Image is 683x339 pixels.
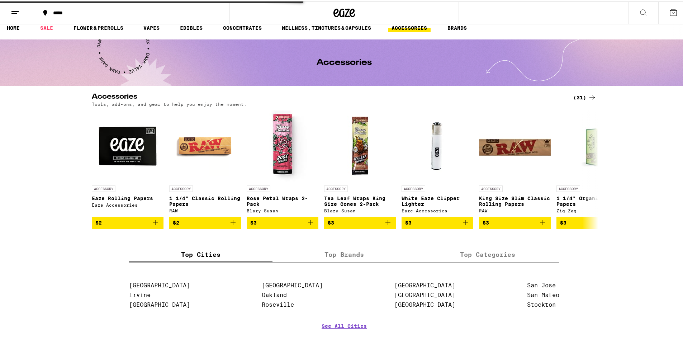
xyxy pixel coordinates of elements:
[92,100,247,105] p: Tools, add-ons, and gear to help you enjoy the moment.
[317,57,372,66] h1: Accessories
[3,22,23,31] a: HOME
[416,245,559,261] label: Top Categories
[247,109,318,180] img: Blazy Susan - Rose Petal Wraps 2-Pack
[169,215,241,227] button: Add to bag
[92,109,163,180] img: Eaze Accessories - Eaze Rolling Papers
[262,281,323,287] a: [GEOGRAPHIC_DATA]
[247,207,318,212] div: Blazy Susan
[247,184,270,190] p: ACCESSORY
[479,109,551,215] a: Open page for King Size Slim Classic Rolling Papers from RAW
[527,300,556,307] a: Stockton
[92,92,561,100] h2: Accessories
[92,184,115,190] p: ACCESSORY
[394,290,455,297] a: [GEOGRAPHIC_DATA]
[479,109,551,180] img: RAW - King Size Slim Classic Rolling Papers
[70,22,127,31] a: FLOWER & PREROLLS
[324,109,396,180] img: Blazy Susan - Tea Leaf Wraps King Size Cones 2-Pack
[556,207,628,212] div: Zig-Zag
[129,245,272,261] label: Top Cities
[92,109,163,215] a: Open page for Eaze Rolling Papers from Eaze Accessories
[556,109,628,215] a: Open page for 1 1/4" Organic Hemp Papers from Zig-Zag
[247,215,318,227] button: Add to bag
[92,215,163,227] button: Add to bag
[402,109,473,215] a: Open page for White Eaze Clipper Lighter from Eaze Accessories
[479,215,551,227] button: Add to bag
[405,218,412,224] span: $3
[250,218,257,224] span: $3
[324,207,396,212] div: Blazy Susan
[573,92,597,100] a: (31)
[169,194,241,206] p: 1 1/4" Classic Rolling Papers
[169,184,193,190] p: ACCESSORY
[402,207,473,212] div: Eaze Accessories
[173,218,179,224] span: $2
[556,184,580,190] p: ACCESSORY
[560,218,566,224] span: $3
[169,207,241,212] div: RAW
[402,194,473,206] p: White Eaze Clipper Lighter
[479,207,551,212] div: RAW
[4,5,52,11] span: Hi. Need any help?
[388,22,431,31] a: ACCESSORIES
[129,245,559,261] div: tabs
[129,281,190,287] a: [GEOGRAPHIC_DATA]
[402,109,473,180] img: Eaze Accessories - White Eaze Clipper Lighter
[92,201,163,206] div: Eaze Accessories
[247,194,318,206] p: Rose Petal Wraps 2-Pack
[92,194,163,200] p: Eaze Rolling Papers
[169,109,241,180] img: RAW - 1 1/4" Classic Rolling Papers
[129,300,190,307] a: [GEOGRAPHIC_DATA]
[328,218,334,224] span: $3
[129,290,151,297] a: Irvine
[324,109,396,215] a: Open page for Tea Leaf Wraps King Size Cones 2-Pack from Blazy Susan
[324,194,396,206] p: Tea Leaf Wraps King Size Cones 2-Pack
[278,22,375,31] a: WELLNESS, TINCTURES & CAPSULES
[324,215,396,227] button: Add to bag
[262,290,287,297] a: Oakland
[483,218,489,224] span: $3
[95,218,102,224] span: $2
[140,22,163,31] a: VAPES
[324,184,348,190] p: ACCESSORY
[402,184,425,190] p: ACCESSORY
[394,281,455,287] a: [GEOGRAPHIC_DATA]
[247,109,318,215] a: Open page for Rose Petal Wraps 2-Pack from Blazy Susan
[556,109,628,180] img: Zig-Zag - 1 1/4" Organic Hemp Papers
[527,281,556,287] a: San Jose
[262,300,294,307] a: Roseville
[169,109,241,215] a: Open page for 1 1/4" Classic Rolling Papers from RAW
[527,290,559,297] a: San Mateo
[394,300,455,307] a: [GEOGRAPHIC_DATA]
[556,194,628,206] p: 1 1/4" Organic Hemp Papers
[176,22,206,31] a: EDIBLES
[402,215,473,227] button: Add to bag
[272,245,416,261] label: Top Brands
[479,184,503,190] p: ACCESSORY
[219,22,265,31] a: CONCENTRATES
[556,215,628,227] button: Add to bag
[479,194,551,206] p: King Size Slim Classic Rolling Papers
[444,22,470,31] a: BRANDS
[37,22,57,31] a: SALE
